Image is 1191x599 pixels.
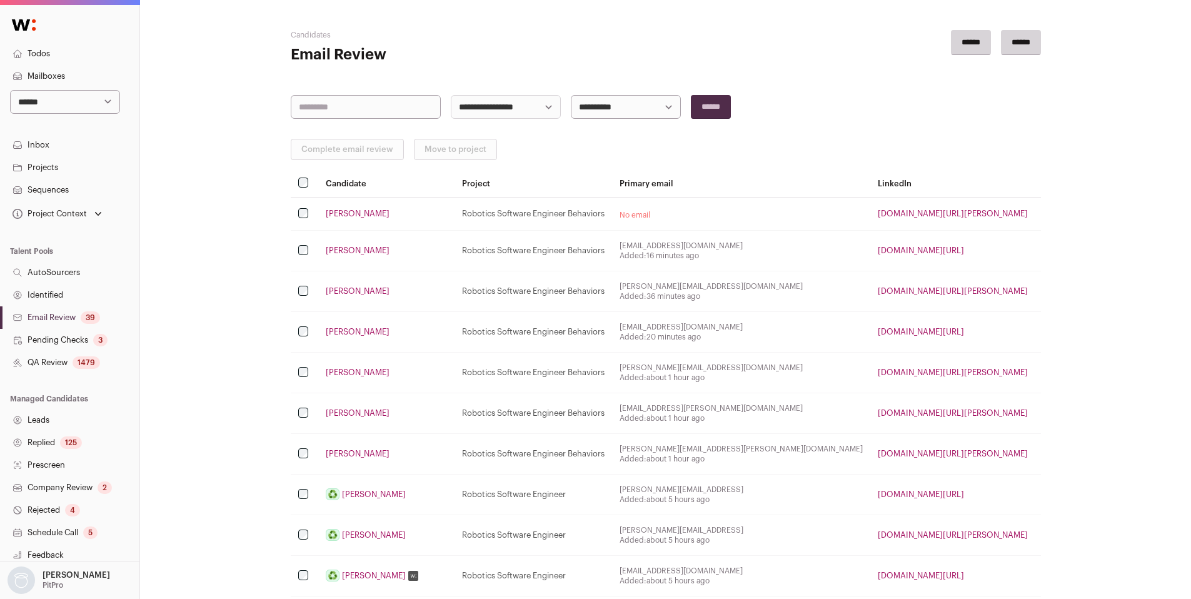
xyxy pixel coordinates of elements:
[646,496,710,503] time: about 5 hours ago
[646,374,705,381] time: about 1 hour ago
[342,490,406,500] a: [PERSON_NAME]
[878,531,1028,539] a: [DOMAIN_NAME][URL][PERSON_NAME]
[646,333,701,341] time: 20 minutes ago
[455,271,612,312] td: Robotics Software Engineer Behaviors
[73,356,100,369] div: 1479
[326,209,389,219] a: [PERSON_NAME]
[878,368,1028,376] a: [DOMAIN_NAME][URL][PERSON_NAME]
[326,449,389,459] a: [PERSON_NAME]
[10,209,87,219] div: Project Context
[455,312,612,353] td: Robotics Software Engineer Behaviors
[646,293,700,300] time: 36 minutes ago
[620,281,863,291] span: [PERSON_NAME][EMAIL_ADDRESS][DOMAIN_NAME]
[81,311,100,324] div: 39
[455,393,612,434] td: Robotics Software Engineer Behaviors
[620,566,863,576] span: [EMAIL_ADDRESS][DOMAIN_NAME]
[326,488,339,500] a: ♻️
[342,530,406,540] a: [PERSON_NAME]
[455,170,612,198] th: Project
[5,13,43,38] img: Wellfound
[83,526,98,539] div: 5
[291,30,541,40] h2: Candidates
[620,576,863,586] span: Added:
[620,403,863,413] span: [EMAIL_ADDRESS][PERSON_NAME][DOMAIN_NAME]
[342,571,406,581] a: [PERSON_NAME]
[43,570,110,580] p: [PERSON_NAME]
[620,454,863,464] span: Added:
[878,287,1028,295] a: [DOMAIN_NAME][URL][PERSON_NAME]
[8,566,35,594] img: nopic.png
[646,252,699,259] time: 16 minutes ago
[646,536,710,544] time: about 5 hours ago
[5,566,113,594] button: Open dropdown
[98,481,112,494] div: 2
[326,327,389,337] a: [PERSON_NAME]
[60,436,82,449] div: 125
[620,495,863,505] span: Added:
[93,334,108,346] div: 3
[878,490,964,498] a: [DOMAIN_NAME][URL]
[878,246,964,254] a: [DOMAIN_NAME][URL]
[878,328,964,336] a: [DOMAIN_NAME][URL]
[65,504,80,516] div: 4
[326,570,339,581] a: ♻️
[620,291,863,301] span: Added:
[620,332,863,342] span: Added:
[646,577,710,585] time: about 5 hours ago
[455,198,612,231] td: Robotics Software Engineer Behaviors
[620,251,863,261] span: Added:
[620,444,863,454] span: [PERSON_NAME][EMAIL_ADDRESS][PERSON_NAME][DOMAIN_NAME]
[326,408,389,418] a: [PERSON_NAME]
[620,373,863,383] span: Added:
[10,205,104,223] button: Open dropdown
[326,368,389,378] a: [PERSON_NAME]
[455,475,612,515] td: Robotics Software Engineer
[620,241,863,251] span: [EMAIL_ADDRESS][DOMAIN_NAME]
[878,409,1028,417] a: [DOMAIN_NAME][URL][PERSON_NAME]
[455,434,612,475] td: Robotics Software Engineer Behaviors
[878,209,1028,218] a: [DOMAIN_NAME][URL][PERSON_NAME]
[646,415,705,422] time: about 1 hour ago
[870,170,1099,198] th: LinkedIn
[455,556,612,596] td: Robotics Software Engineer
[455,231,612,271] td: Robotics Software Engineer Behaviors
[326,286,389,296] a: [PERSON_NAME]
[620,363,863,373] span: [PERSON_NAME][EMAIL_ADDRESS][DOMAIN_NAME]
[455,353,612,393] td: Robotics Software Engineer Behaviors
[612,170,870,198] th: Primary email
[620,413,863,423] span: Added:
[318,170,455,198] th: Candidate
[455,515,612,556] td: Robotics Software Engineer
[878,450,1028,458] a: [DOMAIN_NAME][URL][PERSON_NAME]
[620,322,863,332] span: [EMAIL_ADDRESS][DOMAIN_NAME]
[326,246,389,256] a: [PERSON_NAME]
[620,210,863,220] div: No email
[646,455,705,463] time: about 1 hour ago
[326,529,339,541] a: ♻️
[620,525,863,535] span: [PERSON_NAME][EMAIL_ADDRESS]
[878,571,964,580] a: [DOMAIN_NAME][URL]
[43,580,63,590] p: PitPro
[291,45,541,65] h1: Email Review
[620,485,863,495] span: [PERSON_NAME][EMAIL_ADDRESS]
[620,535,863,545] span: Added:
